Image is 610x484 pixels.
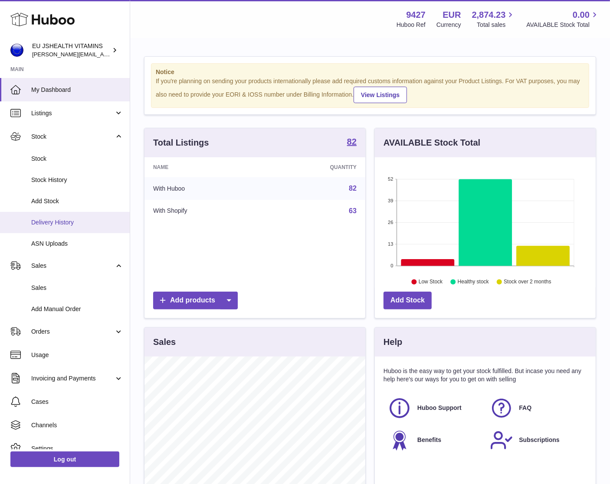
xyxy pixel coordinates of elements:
span: [PERSON_NAME][EMAIL_ADDRESS][DOMAIN_NAME] [32,51,174,58]
span: Sales [31,262,114,270]
div: Huboo Ref [397,21,426,29]
h3: AVAILABLE Stock Total [384,137,480,149]
span: AVAILABLE Stock Total [526,21,600,29]
text: Low Stock [419,279,443,285]
span: Stock [31,155,123,163]
a: Benefits [388,429,481,452]
a: 0.00 AVAILABLE Stock Total [526,9,600,29]
strong: EUR [443,9,461,21]
a: Add Stock [384,292,432,309]
strong: 82 [347,137,357,146]
strong: Notice [156,68,584,76]
td: With Shopify [144,200,263,222]
div: EU JSHEALTH VITAMINS [32,42,110,58]
a: Add products [153,292,238,309]
span: FAQ [519,404,532,412]
span: Sales [31,284,123,292]
span: Channels [31,421,123,429]
span: Stock History [31,176,123,184]
h3: Total Listings [153,137,209,149]
span: Settings [31,445,123,453]
text: Healthy stock [458,279,489,285]
span: Subscriptions [519,436,560,444]
span: Stock [31,133,114,141]
strong: 9427 [406,9,426,21]
span: Listings [31,109,114,117]
a: Subscriptions [490,429,583,452]
a: Log out [10,452,119,467]
h3: Sales [153,336,176,348]
img: laura@jessicasepel.com [10,44,23,57]
th: Name [144,157,263,177]
span: Usage [31,351,123,359]
span: Add Stock [31,197,123,205]
h3: Help [384,336,402,348]
a: 82 [349,185,357,192]
span: 2,874.23 [472,9,506,21]
text: 52 [388,176,393,182]
a: Huboo Support [388,396,481,420]
a: 2,874.23 Total sales [472,9,516,29]
a: View Listings [354,87,407,103]
text: 26 [388,220,393,225]
span: Benefits [417,436,441,444]
div: Currency [436,21,461,29]
span: Orders [31,328,114,336]
span: 0.00 [573,9,590,21]
a: FAQ [490,396,583,420]
a: 63 [349,207,357,214]
span: Delivery History [31,218,123,227]
p: Huboo is the easy way to get your stock fulfilled. But incase you need any help here's our ways f... [384,367,587,383]
th: Quantity [263,157,365,177]
text: Stock over 2 months [504,279,551,285]
span: Invoicing and Payments [31,374,114,383]
span: Huboo Support [417,404,462,412]
span: Cases [31,398,123,406]
text: 13 [388,241,393,247]
span: ASN Uploads [31,240,123,248]
td: With Huboo [144,177,263,200]
span: Add Manual Order [31,305,123,313]
a: 82 [347,137,357,148]
text: 39 [388,198,393,203]
div: If you're planning on sending your products internationally please add required customs informati... [156,77,584,103]
text: 0 [390,263,393,268]
span: My Dashboard [31,86,123,94]
span: Total sales [477,21,515,29]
